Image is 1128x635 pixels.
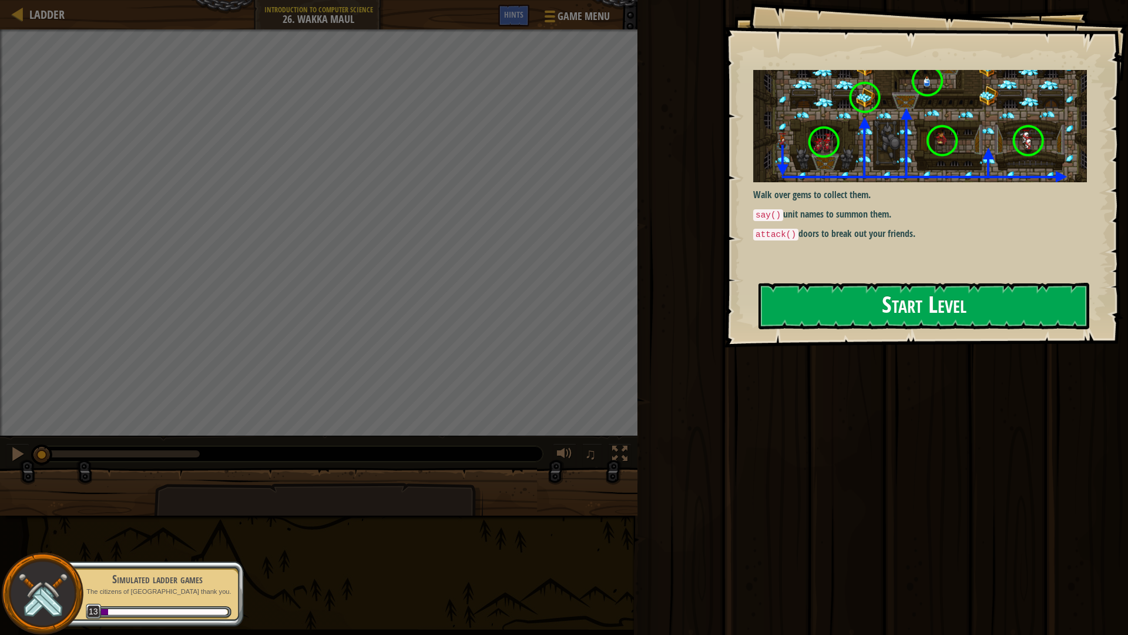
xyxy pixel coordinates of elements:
img: swords.png [16,567,69,621]
p: Walk over gems to collect them. [753,188,1096,202]
a: Ladder [23,6,65,22]
span: Hints [504,9,523,20]
code: attack() [753,229,798,240]
button: Game Menu [535,5,617,32]
button: Toggle fullscreen [608,443,632,467]
p: doors to break out your friends. [753,227,1096,241]
div: 1021.0730787743175 XP in total [99,609,108,615]
img: Wakka maul [753,70,1096,182]
span: 13 [86,604,102,620]
p: unit names to summon them. [753,208,1096,222]
button: Adjust volume [553,443,576,467]
p: The citizens of [GEOGRAPHIC_DATA] thank you. [83,587,231,596]
button: ♫ [582,443,602,467]
button: Start Level [758,283,1089,329]
code: say() [753,209,783,221]
div: Simulated ladder games [83,571,231,587]
span: Game Menu [558,9,610,24]
button: Ctrl + P: Pause [6,443,29,467]
span: ♫ [585,445,596,463]
span: Ladder [29,6,65,22]
div: 225.92692122568246 XP until level 14 [108,609,227,615]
